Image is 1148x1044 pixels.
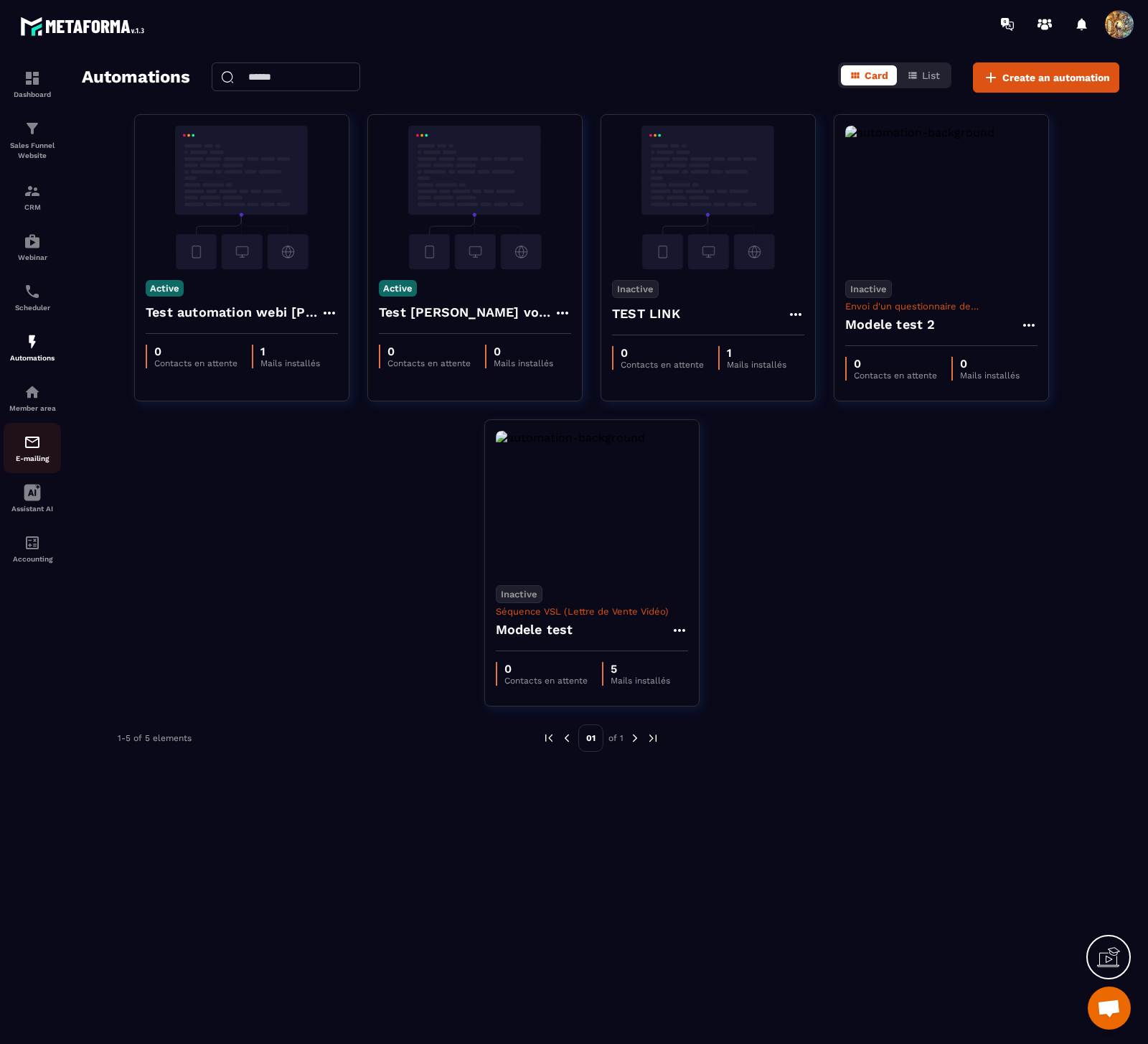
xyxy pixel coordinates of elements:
[24,333,41,350] img: automations
[542,732,555,745] img: prev
[973,62,1119,93] button: Create an automation
[845,314,936,335] h4: Modele test 2
[898,65,949,85] button: List
[845,280,892,298] p: Inactive
[4,473,61,523] a: Assistant AI
[4,90,61,98] p: Dashboard
[154,358,237,368] p: Contacts en attente
[960,357,1020,370] p: 0
[4,555,61,563] p: Accounting
[1088,987,1131,1030] div: Open chat
[154,345,237,358] p: 0
[1002,70,1110,85] span: Create an automation
[4,172,61,222] a: formationformationCRM
[24,283,41,300] img: scheduler
[379,280,417,297] p: Active
[854,357,937,370] p: 0
[24,233,41,250] img: automations
[24,383,41,401] img: automations
[727,346,786,360] p: 1
[4,141,61,161] p: Sales Funnel Website
[4,109,61,172] a: formationformationSales Funnel Website
[379,126,571,269] img: automation-background
[24,70,41,87] img: formation
[4,203,61,211] p: CRM
[4,354,61,362] p: Automations
[82,62,190,93] h2: Automations
[611,662,670,676] p: 5
[612,126,804,269] img: automation-background
[146,302,321,322] h4: Test automation webi [PERSON_NAME] [DATE]
[387,358,471,368] p: Contacts en attente
[4,304,61,312] p: Scheduler
[4,373,61,423] a: automationsautomationsMember area
[727,360,786,370] p: Mails installés
[387,345,471,358] p: 0
[612,304,680,324] h4: TEST LINK
[845,301,1038,312] p: Envoi d'un questionnaire de prépositionnement
[24,534,41,551] img: accountant
[4,253,61,261] p: Webinar
[496,585,542,603] p: Inactive
[612,280,659,298] p: Inactive
[260,358,320,368] p: Mails installés
[960,370,1020,381] p: Mails installés
[4,423,61,473] a: emailemailE-mailing
[20,13,149,39] img: logo
[854,370,937,381] p: Contacts en attente
[4,322,61,373] a: automationsautomationsAutomations
[608,732,624,744] p: of 1
[504,676,588,686] p: Contacts en attente
[146,280,184,297] p: Active
[494,358,553,368] p: Mails installés
[4,455,61,462] p: E-mailing
[841,65,897,85] button: Card
[496,606,688,617] p: Séquence VSL (Lettre de Vente Vidéo)
[24,182,41,200] img: formation
[621,360,704,370] p: Contacts en attente
[379,302,554,322] h4: Test [PERSON_NAME] vocal
[118,733,192,743] p: 1-5 of 5 elements
[24,120,41,137] img: formation
[646,732,659,745] img: next
[4,59,61,109] a: formationformationDashboard
[611,676,670,686] p: Mails installés
[621,346,704,360] p: 0
[24,434,41,451] img: email
[845,126,1038,269] img: automation-background
[578,724,603,752] p: 01
[4,523,61,574] a: accountantaccountantAccounting
[4,505,61,513] p: Assistant AI
[4,404,61,412] p: Member area
[146,126,338,269] img: automation-background
[494,345,553,358] p: 0
[496,431,688,574] img: automation-background
[496,620,573,640] h4: Modele test
[865,70,888,81] span: Card
[560,732,573,745] img: prev
[4,272,61,322] a: schedulerschedulerScheduler
[4,222,61,272] a: automationsautomationsWebinar
[629,732,641,745] img: next
[922,70,940,81] span: List
[260,345,320,358] p: 1
[504,662,588,676] p: 0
